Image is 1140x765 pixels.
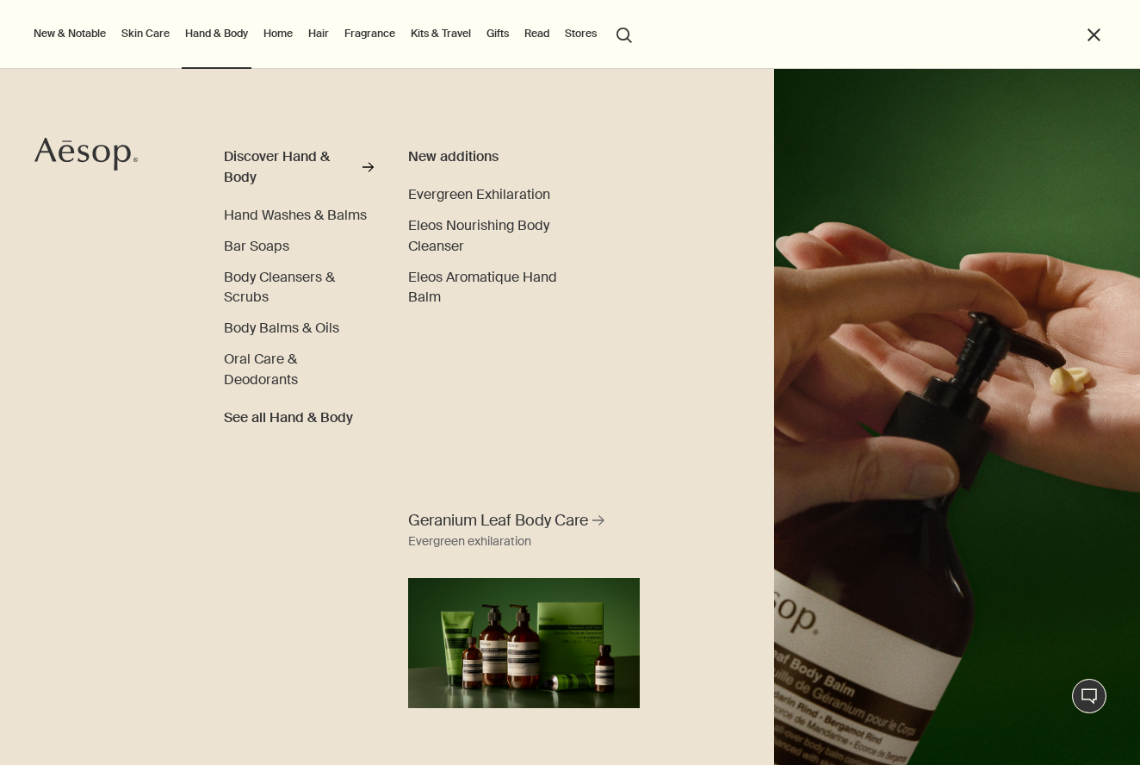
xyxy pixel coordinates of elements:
a: Body Balms & Oils [224,318,339,339]
a: Geranium Leaf Body Care Evergreen exhilarationFull range of Geranium Leaf products displaying aga... [404,506,644,708]
svg: Aesop [34,137,138,171]
span: Eleos Nourishing Body Cleanser [408,216,549,255]
a: Skin Care [118,23,173,44]
button: New & Notable [30,23,109,44]
button: Open search [609,17,640,50]
div: New additions [408,146,591,167]
a: Evergreen Exhilaration [408,184,550,205]
span: Body Balms & Oils [224,319,339,337]
span: Body Cleansers & Scrubs [224,268,335,307]
img: A hand holding the pump dispensing Geranium Leaf Body Balm on to hand. [774,69,1140,765]
a: Bar Soaps [224,236,289,257]
a: Discover Hand & Body [224,146,374,195]
a: Read [521,23,553,44]
div: Evergreen exhilaration [408,532,531,552]
span: Hand Washes & Balms [224,206,367,224]
a: Hand & Body [182,23,251,44]
a: Kits & Travel [407,23,474,44]
span: Bar Soaps [224,237,289,255]
div: Discover Hand & Body [224,146,358,188]
button: Live Assistance [1072,679,1106,713]
span: Geranium Leaf Body Care [408,510,588,532]
button: Close the Menu [1084,25,1104,45]
a: Hand Washes & Balms [224,205,367,226]
button: Stores [561,23,600,44]
span: Oral Care & Deodorants [224,350,298,389]
a: Hair [305,23,332,44]
span: See all Hand & Body [224,407,353,428]
span: Eleos Aromatique Hand Balm [408,268,557,307]
a: Fragrance [341,23,399,44]
a: Home [260,23,296,44]
a: Aesop [30,133,142,180]
a: Eleos Nourishing Body Cleanser [408,215,591,257]
a: Gifts [483,23,512,44]
a: Body Cleansers & Scrubs [224,267,374,308]
a: Eleos Aromatique Hand Balm [408,267,591,308]
a: Oral Care & Deodorants [224,349,374,390]
span: Evergreen Exhilaration [408,185,550,203]
a: See all Hand & Body [224,401,353,428]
